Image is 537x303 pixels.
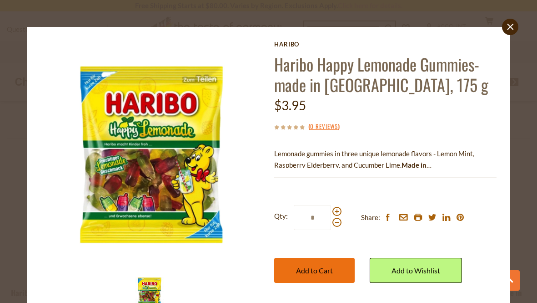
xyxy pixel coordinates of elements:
[274,148,497,171] p: Lemonade gummies in three unique lemonade flavors - Lemon Mint, Raspberry Elderberry, and Cucumbe...
[361,212,380,223] span: Share:
[294,205,331,230] input: Qty:
[310,122,338,132] a: 0 Reviews
[40,41,263,263] img: Haribo Happy Lemonade
[370,258,462,283] a: Add to Wishlist
[274,41,497,48] a: Haribo
[296,266,333,275] span: Add to Cart
[274,52,488,97] a: Haribo Happy Lemonade Gummies- made in [GEOGRAPHIC_DATA], 175 g
[274,211,288,222] strong: Qty:
[308,122,340,131] span: ( )
[274,258,355,283] button: Add to Cart
[274,98,306,113] span: $3.95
